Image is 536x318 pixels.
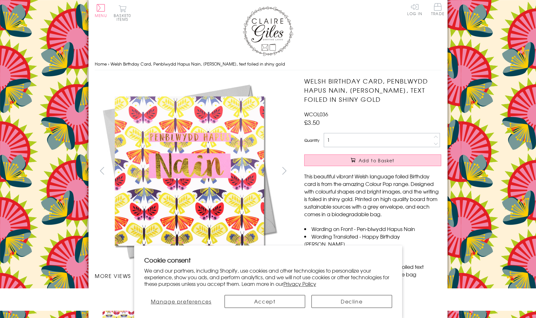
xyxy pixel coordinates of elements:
[95,13,107,18] span: Menu
[95,4,107,17] button: Menu
[111,61,285,67] span: Welsh Birthday Card, Penblwydd Hapus Nain, [PERSON_NAME], text foiled in shiny gold
[114,5,131,21] button: Basket0 items
[95,61,107,67] a: Home
[431,3,444,17] a: Trade
[304,172,441,218] p: This beautiful vibrant Welsh language foiled Birthday card is from the amazing Colour Pop range. ...
[283,280,316,287] a: Privacy Policy
[311,295,392,308] button: Decline
[407,3,422,15] a: Log In
[304,233,441,248] li: Wording Translated - Happy Birthday [PERSON_NAME]
[304,77,441,104] h1: Welsh Birthday Card, Penblwydd Hapus Nain, [PERSON_NAME], text foiled in shiny gold
[304,225,441,233] li: Wording on Front - Pen-blwydd Hapus Nain
[117,13,131,22] span: 0 items
[144,267,392,287] p: We and our partners, including Shopify, use cookies and other technologies to personalize your ex...
[304,118,320,127] span: £3.50
[225,295,305,308] button: Accept
[243,6,293,56] img: Claire Giles Greetings Cards
[304,110,328,118] span: WCOL036
[95,272,292,280] h3: More views
[277,164,292,178] button: next
[95,58,441,71] nav: breadcrumbs
[304,154,441,166] button: Add to Basket
[95,77,284,266] img: Welsh Birthday Card, Penblwydd Hapus Nain, Nanna, text foiled in shiny gold
[359,157,395,164] span: Add to Basket
[304,137,319,143] label: Quantity
[144,256,392,264] h2: Cookie consent
[108,61,109,67] span: ›
[144,295,218,308] button: Manage preferences
[431,3,444,15] span: Trade
[95,164,109,178] button: prev
[292,77,481,266] img: Welsh Birthday Card, Penblwydd Hapus Nain, Nanna, text foiled in shiny gold
[151,298,212,305] span: Manage preferences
